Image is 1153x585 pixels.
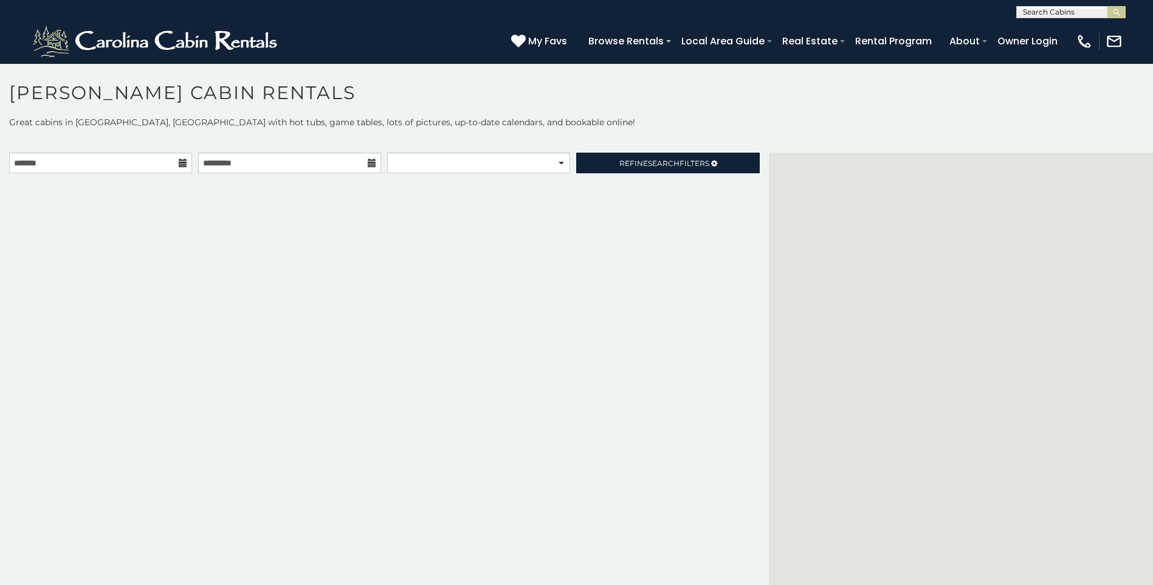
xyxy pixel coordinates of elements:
[648,159,680,168] span: Search
[528,33,567,49] span: My Favs
[776,30,844,52] a: Real Estate
[576,153,759,173] a: RefineSearchFilters
[511,33,570,49] a: My Favs
[582,30,670,52] a: Browse Rentals
[991,30,1064,52] a: Owner Login
[675,30,771,52] a: Local Area Guide
[30,23,283,60] img: White-1-2.png
[1076,33,1093,50] img: phone-regular-white.png
[619,159,709,168] span: Refine Filters
[943,30,986,52] a: About
[849,30,938,52] a: Rental Program
[1106,33,1123,50] img: mail-regular-white.png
